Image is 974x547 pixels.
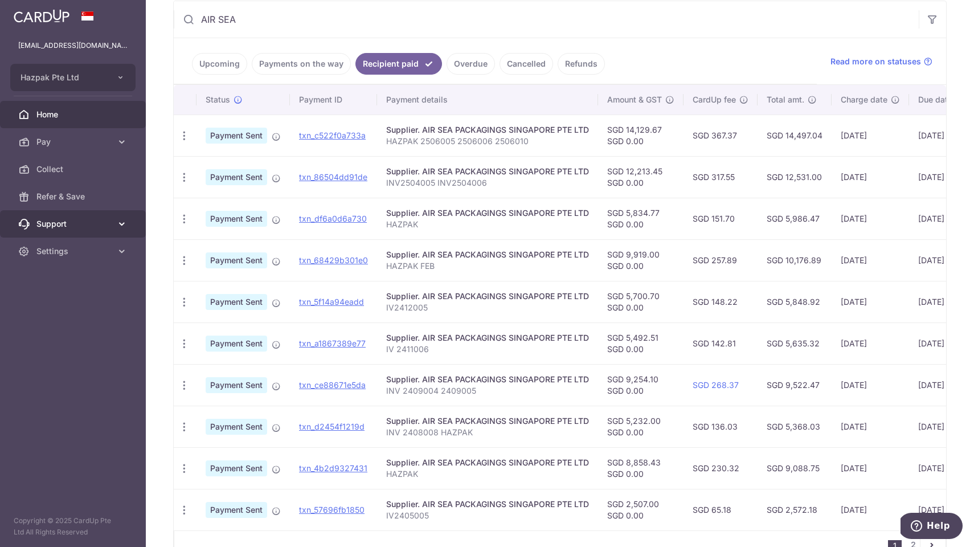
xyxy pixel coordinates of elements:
td: SGD 5,635.32 [758,323,832,364]
td: SGD 8,858.43 SGD 0.00 [598,447,684,489]
a: txn_68429b301e0 [299,255,368,265]
p: HAZPAK [386,219,589,230]
a: Payments on the way [252,53,351,75]
div: Supplier. AIR SEA PACKAGINGS SINGAPORE PTE LTD [386,249,589,260]
a: Cancelled [500,53,553,75]
td: [DATE] [832,198,909,239]
td: SGD 2,572.18 [758,489,832,530]
span: Payment Sent [206,419,267,435]
td: SGD 65.18 [684,489,758,530]
a: txn_a1867389e77 [299,338,366,348]
td: [DATE] [909,447,974,489]
td: [DATE] [909,323,974,364]
td: SGD 12,213.45 SGD 0.00 [598,156,684,198]
td: [DATE] [832,364,909,406]
div: Supplier. AIR SEA PACKAGINGS SINGAPORE PTE LTD [386,124,589,136]
span: Payment Sent [206,377,267,393]
span: Collect [36,164,112,175]
td: SGD 142.81 [684,323,758,364]
a: txn_ce88671e5da [299,380,366,390]
div: Supplier. AIR SEA PACKAGINGS SINGAPORE PTE LTD [386,166,589,177]
span: Hazpak Pte Ltd [21,72,105,83]
td: SGD 10,176.89 [758,239,832,281]
span: Status [206,94,230,105]
td: SGD 9,088.75 [758,447,832,489]
p: INV 2408008 HAZPAK [386,427,589,438]
span: Total amt. [767,94,804,105]
td: [DATE] [909,156,974,198]
a: txn_df6a0d6a730 [299,214,367,223]
td: [DATE] [909,281,974,323]
td: [DATE] [832,406,909,447]
td: SGD 148.22 [684,281,758,323]
td: [DATE] [832,156,909,198]
a: Refunds [558,53,605,75]
span: CardUp fee [693,94,736,105]
td: [DATE] [909,364,974,406]
span: Payment Sent [206,252,267,268]
span: Read more on statuses [830,56,921,67]
div: Supplier. AIR SEA PACKAGINGS SINGAPORE PTE LTD [386,291,589,302]
a: txn_5f14a94eadd [299,297,364,307]
span: Payment Sent [206,169,267,185]
div: Supplier. AIR SEA PACKAGINGS SINGAPORE PTE LTD [386,499,589,510]
p: IV 2411006 [386,344,589,355]
a: Recipient paid [355,53,442,75]
span: Payment Sent [206,502,267,518]
span: Pay [36,136,112,148]
p: HAZPAK [386,468,589,480]
p: [EMAIL_ADDRESS][DOMAIN_NAME] [18,40,128,51]
td: [DATE] [909,489,974,530]
a: txn_c522f0a733a [299,130,366,140]
td: SGD 14,497.04 [758,115,832,156]
div: Supplier. AIR SEA PACKAGINGS SINGAPORE PTE LTD [386,415,589,427]
td: [DATE] [909,115,974,156]
a: Read more on statuses [830,56,932,67]
td: SGD 151.70 [684,198,758,239]
span: Payment Sent [206,211,267,227]
td: [DATE] [832,115,909,156]
td: SGD 317.55 [684,156,758,198]
span: Due date [918,94,952,105]
span: Home [36,109,112,120]
div: Supplier. AIR SEA PACKAGINGS SINGAPORE PTE LTD [386,207,589,219]
p: IV2412005 [386,302,589,313]
span: Amount & GST [607,94,662,105]
span: Charge date [841,94,887,105]
th: Payment ID [290,85,377,115]
span: Payment Sent [206,294,267,310]
span: Payment Sent [206,128,267,144]
td: [DATE] [832,447,909,489]
a: Upcoming [192,53,247,75]
div: Supplier. AIR SEA PACKAGINGS SINGAPORE PTE LTD [386,457,589,468]
td: SGD 5,368.03 [758,406,832,447]
td: [DATE] [832,239,909,281]
th: Payment details [377,85,598,115]
p: HAZPAK 2506005 2506006 2506010 [386,136,589,147]
td: SGD 136.03 [684,406,758,447]
td: [DATE] [832,489,909,530]
td: SGD 5,986.47 [758,198,832,239]
td: SGD 2,507.00 SGD 0.00 [598,489,684,530]
a: Overdue [447,53,495,75]
input: Search by recipient name, payment id or reference [174,1,919,38]
td: SGD 5,834.77 SGD 0.00 [598,198,684,239]
button: Hazpak Pte Ltd [10,64,136,91]
td: SGD 230.32 [684,447,758,489]
span: Refer & Save [36,191,112,202]
td: SGD 12,531.00 [758,156,832,198]
td: [DATE] [909,239,974,281]
img: CardUp [14,9,69,23]
p: IV2405005 [386,510,589,521]
p: INV2504005 INV2504006 [386,177,589,189]
a: SGD 268.37 [693,380,739,390]
td: [DATE] [832,323,909,364]
td: [DATE] [909,406,974,447]
div: Supplier. AIR SEA PACKAGINGS SINGAPORE PTE LTD [386,332,589,344]
a: txn_d2454f1219d [299,422,365,431]
td: [DATE] [832,281,909,323]
td: SGD 257.89 [684,239,758,281]
td: SGD 9,919.00 SGD 0.00 [598,239,684,281]
td: SGD 367.37 [684,115,758,156]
